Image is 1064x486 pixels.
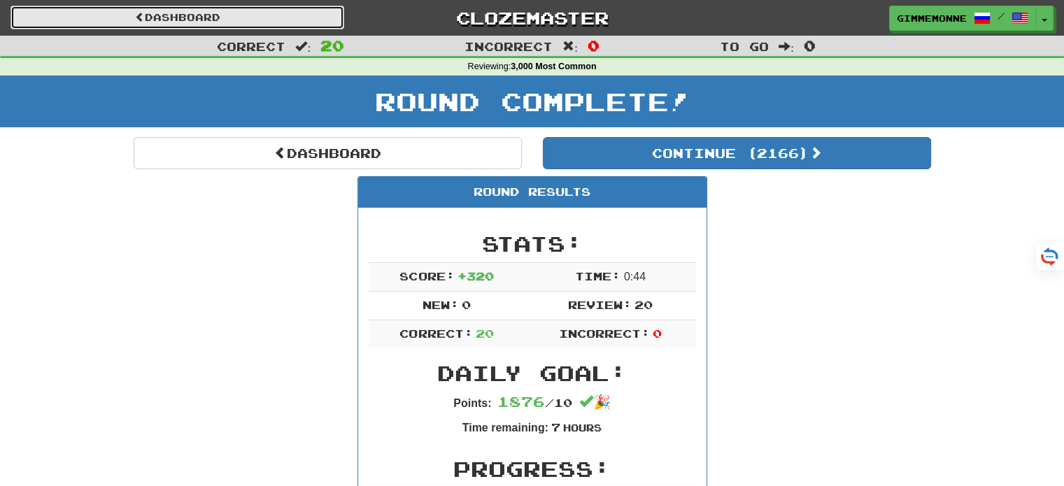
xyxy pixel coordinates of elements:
[579,394,611,410] span: 🎉
[399,269,454,283] span: Score:
[399,327,472,340] span: Correct:
[462,422,548,434] strong: Time remaining:
[720,39,769,53] span: To go
[779,41,794,52] span: :
[497,393,545,410] span: 1876
[559,327,650,340] span: Incorrect:
[889,6,1036,31] a: Gimmemonne /
[457,269,494,283] span: + 320
[653,327,662,340] span: 0
[358,177,707,208] div: Round Results
[804,37,816,54] span: 0
[217,39,285,53] span: Correct
[369,232,696,255] h2: Stats:
[562,41,578,52] span: :
[369,362,696,385] h2: Daily Goal:
[5,87,1059,115] h1: Round Complete!
[365,6,699,30] a: Clozemaster
[134,137,522,169] a: Dashboard
[462,298,471,311] span: 0
[563,422,602,434] small: Hours
[497,396,572,409] span: / 10
[453,397,491,409] strong: Points:
[634,298,653,311] span: 20
[624,271,646,283] span: 0 : 44
[543,137,931,169] button: Continue (2166)
[588,37,600,54] span: 0
[10,6,344,29] a: Dashboard
[423,298,459,311] span: New:
[897,12,967,24] span: Gimmemonne
[369,457,696,480] h2: Progress:
[511,62,596,71] strong: 3,000 Most Common
[476,327,494,340] span: 20
[320,37,344,54] span: 20
[998,11,1005,21] span: /
[575,269,620,283] span: Time:
[551,420,560,434] span: 7
[568,298,632,311] span: Review:
[464,39,553,53] span: Incorrect
[295,41,311,52] span: :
